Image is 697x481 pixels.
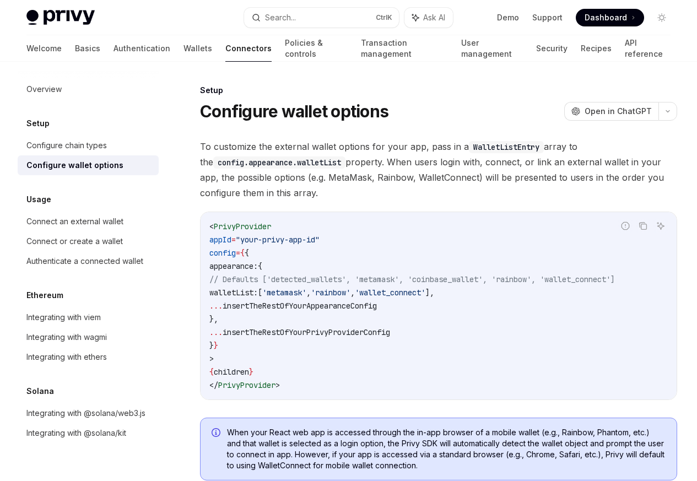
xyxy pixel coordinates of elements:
span: insertTheRestOfYourPrivyProviderConfig [223,327,390,337]
a: Connect or create a wallet [18,231,159,251]
div: Setup [200,85,677,96]
span: config [209,248,236,258]
span: Dashboard [585,12,627,23]
span: = [231,235,236,245]
span: , [306,288,311,298]
h5: Usage [26,193,51,206]
code: config.appearance.walletList [213,156,345,169]
button: Copy the contents from the code block [636,219,650,233]
div: Configure wallet options [26,159,123,172]
a: Integrating with @solana/web3.js [18,403,159,423]
button: Ask AI [404,8,453,28]
span: [ [258,288,262,298]
a: Integrating with ethers [18,347,159,367]
a: Wallets [183,35,212,62]
span: "your-privy-app-id" [236,235,320,245]
a: User management [461,35,523,62]
span: > [275,380,280,390]
a: Integrating with @solana/kit [18,423,159,443]
span: appId [209,235,231,245]
span: } [209,341,214,350]
code: WalletListEntry [469,141,544,153]
h1: Configure wallet options [200,101,388,121]
span: = [236,248,240,258]
span: < [209,221,214,231]
div: Configure chain types [26,139,107,152]
span: 'rainbow' [311,288,350,298]
button: Search...CtrlK [244,8,399,28]
button: Ask AI [653,219,668,233]
button: Report incorrect code [618,219,633,233]
span: PrivyProvider [218,380,275,390]
span: insertTheRestOfYourAppearanceConfig [223,301,377,311]
button: Open in ChatGPT [564,102,658,121]
span: walletList: [209,288,258,298]
a: Connectors [225,35,272,62]
span: ... [209,327,223,337]
span: appearance: [209,261,258,271]
span: }, [209,314,218,324]
a: API reference [625,35,671,62]
span: ], [425,288,434,298]
span: > [209,354,214,364]
a: Welcome [26,35,62,62]
a: Security [536,35,568,62]
a: Policies & controls [285,35,348,62]
span: , [350,288,355,298]
div: Search... [265,11,296,24]
span: } [214,341,218,350]
div: Connect or create a wallet [26,235,123,248]
a: Connect an external wallet [18,212,159,231]
span: 'metamask' [262,288,306,298]
span: </ [209,380,218,390]
span: { [209,367,214,377]
span: Open in ChatGPT [585,106,652,117]
a: Overview [18,79,159,99]
span: ... [209,301,223,311]
button: Toggle dark mode [653,9,671,26]
div: Integrating with @solana/web3.js [26,407,145,420]
div: Integrating with viem [26,311,101,324]
div: Overview [26,83,62,96]
span: children [214,367,249,377]
a: Transaction management [361,35,448,62]
span: 'wallet_connect' [355,288,425,298]
a: Integrating with wagmi [18,327,159,347]
div: Integrating with wagmi [26,331,107,344]
a: Authenticate a connected wallet [18,251,159,271]
div: Connect an external wallet [26,215,123,228]
h5: Setup [26,117,50,130]
span: When your React web app is accessed through the in-app browser of a mobile wallet (e.g., Rainbow,... [227,427,666,471]
a: Configure wallet options [18,155,159,175]
span: } [249,367,253,377]
a: Support [532,12,563,23]
span: PrivyProvider [214,221,271,231]
a: Recipes [581,35,612,62]
a: Basics [75,35,100,62]
div: Integrating with @solana/kit [26,426,126,440]
a: Configure chain types [18,136,159,155]
span: { [258,261,262,271]
a: Integrating with viem [18,307,159,327]
div: Integrating with ethers [26,350,107,364]
div: Authenticate a connected wallet [26,255,143,268]
svg: Info [212,428,223,439]
span: Ask AI [423,12,445,23]
span: To customize the external wallet options for your app, pass in a array to the property. When user... [200,139,677,201]
a: Demo [497,12,519,23]
span: { [245,248,249,258]
a: Authentication [114,35,170,62]
span: // Defaults ['detected_wallets', 'metamask', 'coinbase_wallet', 'rainbow', 'wallet_connect'] [209,274,615,284]
span: { [240,248,245,258]
h5: Solana [26,385,54,398]
a: Dashboard [576,9,644,26]
img: light logo [26,10,95,25]
h5: Ethereum [26,289,63,302]
span: Ctrl K [376,13,392,22]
